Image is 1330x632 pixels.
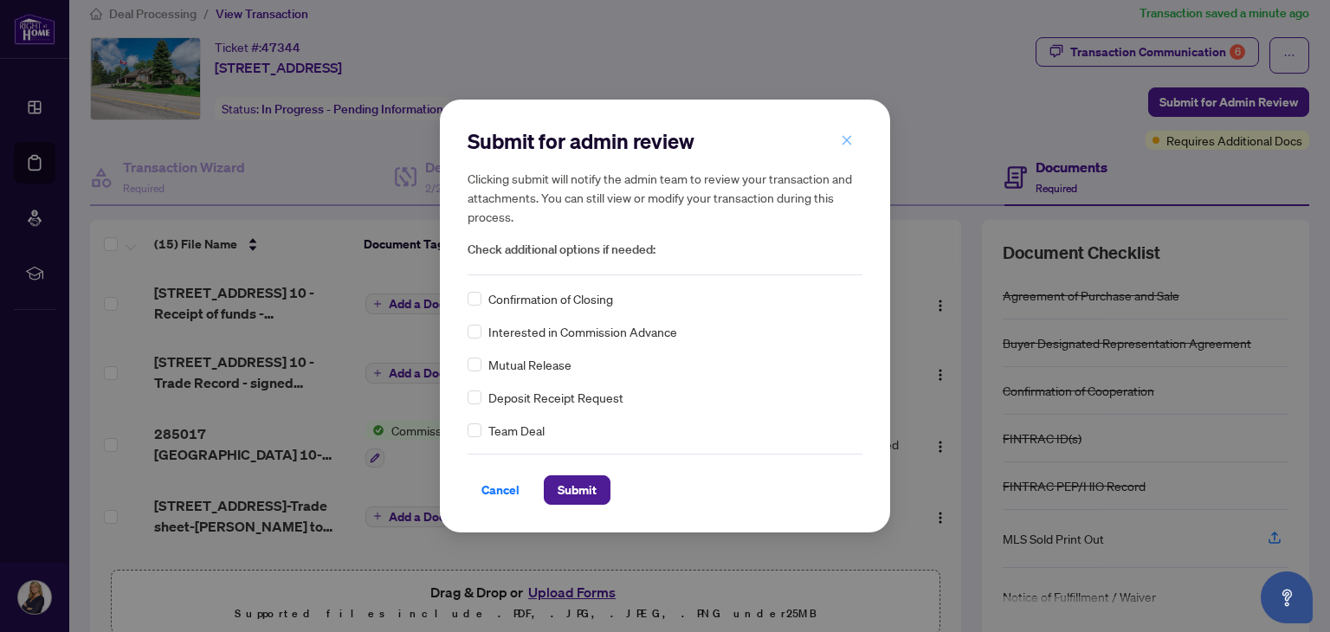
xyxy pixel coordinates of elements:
h5: Clicking submit will notify the admin team to review your transaction and attachments. You can st... [468,169,862,226]
button: Open asap [1261,571,1313,623]
h2: Submit for admin review [468,127,862,155]
span: Submit [558,476,597,504]
button: Cancel [468,475,533,505]
span: Confirmation of Closing [488,289,613,308]
button: Submit [544,475,610,505]
span: Interested in Commission Advance [488,322,677,341]
span: Team Deal [488,421,545,440]
span: Deposit Receipt Request [488,388,623,407]
span: Mutual Release [488,355,571,374]
span: Cancel [481,476,520,504]
span: Check additional options if needed: [468,240,862,260]
span: close [841,134,853,146]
